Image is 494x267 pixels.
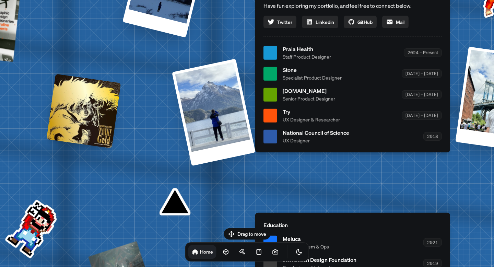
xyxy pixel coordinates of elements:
div: [DATE] – [DATE] [402,90,442,99]
a: GitHub [344,16,377,28]
span: Staff Product Designer [283,53,331,60]
span: Specialist Product Designer [283,74,342,81]
button: Toggle Theme [292,245,306,259]
div: [DATE] – [DATE] [402,111,442,120]
div: 2021 [423,238,442,247]
div: [DATE] – [DATE] [402,69,442,78]
span: UX Designer [283,137,349,144]
a: Home [188,245,216,259]
div: 2024 – Present [404,48,442,57]
span: Mail [396,18,404,25]
span: Interaction Design Foundation [283,256,356,264]
span: Stone [283,66,342,74]
span: Linkedin [316,18,334,25]
a: Twitter [263,16,296,28]
span: Praia Health [283,45,331,53]
div: 2018 [423,132,442,141]
h1: Home [200,248,213,255]
span: GitHub [357,18,373,25]
span: Senior Product Designer [283,95,335,102]
p: Have fun exploring my portfolio, and feel free to connect below. [263,1,442,10]
span: Try [283,108,340,116]
span: Twitter [277,18,292,25]
span: Meiuca [283,235,329,243]
span: National Council of Science [283,129,349,137]
span: [DOMAIN_NAME] [283,87,335,95]
a: Linkedin [302,16,338,28]
p: Education [263,221,442,229]
span: UX Designer & Researcher [283,116,340,123]
a: Mail [382,16,409,28]
span: Design System & Ops [283,243,329,250]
